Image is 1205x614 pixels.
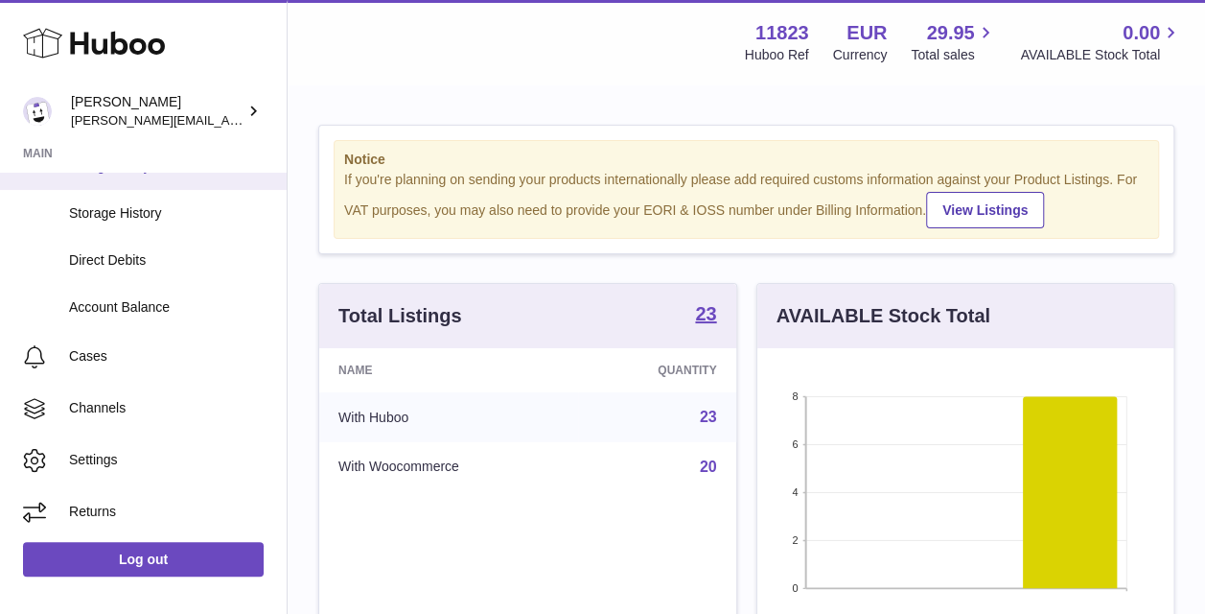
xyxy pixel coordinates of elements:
a: 23 [700,409,717,425]
text: 0 [792,582,798,594]
span: [PERSON_NAME][EMAIL_ADDRESS][DOMAIN_NAME] [71,112,384,128]
text: 2 [792,534,798,546]
div: [PERSON_NAME] [71,93,243,130]
span: Channels [69,399,272,417]
text: 4 [792,486,798,498]
text: 8 [792,390,798,402]
a: 23 [695,304,716,327]
strong: EUR [846,20,887,46]
h3: AVAILABLE Stock Total [776,303,990,329]
div: Currency [833,46,888,64]
span: Returns [69,503,272,521]
span: Account Balance [69,298,272,317]
span: Direct Debits [69,251,272,270]
td: With Woocommerce [319,442,578,492]
strong: 23 [695,304,716,323]
th: Quantity [578,348,736,392]
span: Settings [69,451,272,469]
td: With Huboo [319,392,578,442]
span: Cases [69,347,272,366]
text: 6 [792,438,798,450]
span: 0.00 [1123,20,1160,46]
span: AVAILABLE Stock Total [1020,46,1182,64]
img: gianni.rofi@frieslandcampina.com [23,97,52,126]
a: 29.95 Total sales [911,20,996,64]
div: If you're planning on sending your products internationally please add required customs informati... [344,171,1148,228]
div: Huboo Ref [745,46,809,64]
span: 29.95 [926,20,974,46]
a: 20 [700,459,717,475]
h3: Total Listings [338,303,462,329]
a: Log out [23,542,264,577]
strong: Notice [344,151,1148,169]
a: 0.00 AVAILABLE Stock Total [1020,20,1182,64]
span: Storage History [69,204,272,223]
span: Total sales [911,46,996,64]
a: View Listings [926,192,1044,228]
strong: 11823 [755,20,809,46]
th: Name [319,348,578,392]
